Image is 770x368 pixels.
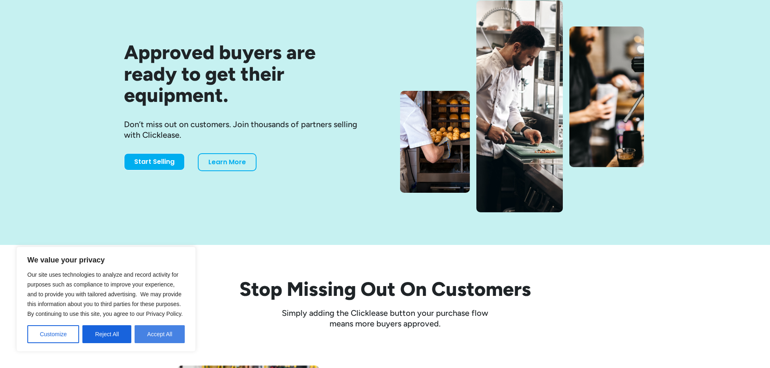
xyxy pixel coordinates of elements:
[16,247,196,352] div: We value your privacy
[27,325,79,343] button: Customize
[82,325,131,343] button: Reject All
[124,278,646,301] h2: Stop Missing Out On Customers
[27,271,183,317] span: Our site uses technologies to analyze and record activity for purposes such as compliance to impr...
[135,325,185,343] button: Accept All
[271,308,499,329] p: Simply adding the Clicklease button your purchase flow means more buyers approved.
[198,153,257,171] a: Learn More
[27,255,185,265] p: We value your privacy
[124,119,372,140] div: Don’t miss out on customers. Join thousands of partners selling with Clicklease.
[124,42,372,106] h1: Approved buyers are ready to get their equipment.
[124,153,185,170] a: Start Selling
